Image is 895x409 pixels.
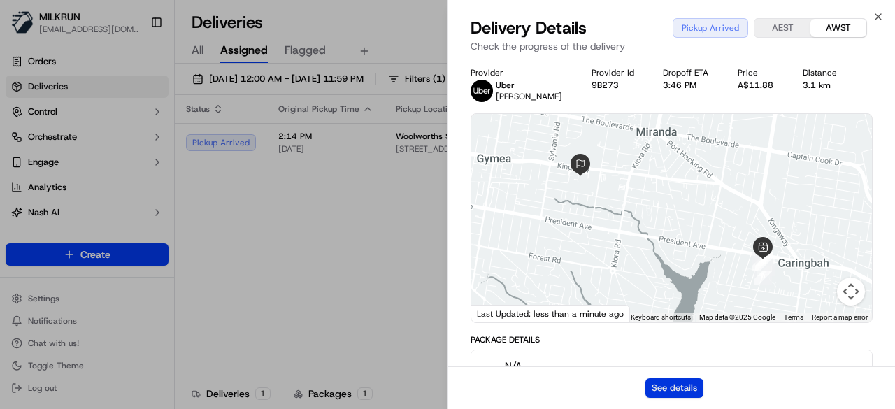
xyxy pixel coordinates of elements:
[471,17,587,39] span: Delivery Details
[754,19,810,37] button: AEST
[663,67,715,78] div: Dropoff ETA
[754,266,772,285] div: 6
[471,350,872,395] button: N/A
[810,19,866,37] button: AWST
[803,67,844,78] div: Distance
[738,67,780,78] div: Price
[837,278,865,306] button: Map camera controls
[471,39,873,53] p: Check the progress of the delivery
[471,305,630,322] div: Last Updated: less than a minute ago
[738,80,780,91] div: A$11.88
[699,313,775,321] span: Map data ©2025 Google
[471,80,493,102] img: uber-new-logo.jpeg
[496,91,562,102] span: [PERSON_NAME]
[663,80,715,91] div: 3:46 PM
[592,67,641,78] div: Provider Id
[645,378,703,398] button: See details
[592,80,619,91] button: 9B273
[475,304,521,322] img: Google
[471,67,569,78] div: Provider
[803,80,844,91] div: 3.1 km
[631,313,691,322] button: Keyboard shortcuts
[812,313,868,321] a: Report a map error
[471,334,873,345] div: Package Details
[752,252,771,271] div: 7
[755,252,773,271] div: 8
[505,359,551,373] span: N/A
[496,80,562,91] p: Uber
[784,313,803,321] a: Terms (opens in new tab)
[757,258,775,276] div: 2
[475,304,521,322] a: Open this area in Google Maps (opens a new window)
